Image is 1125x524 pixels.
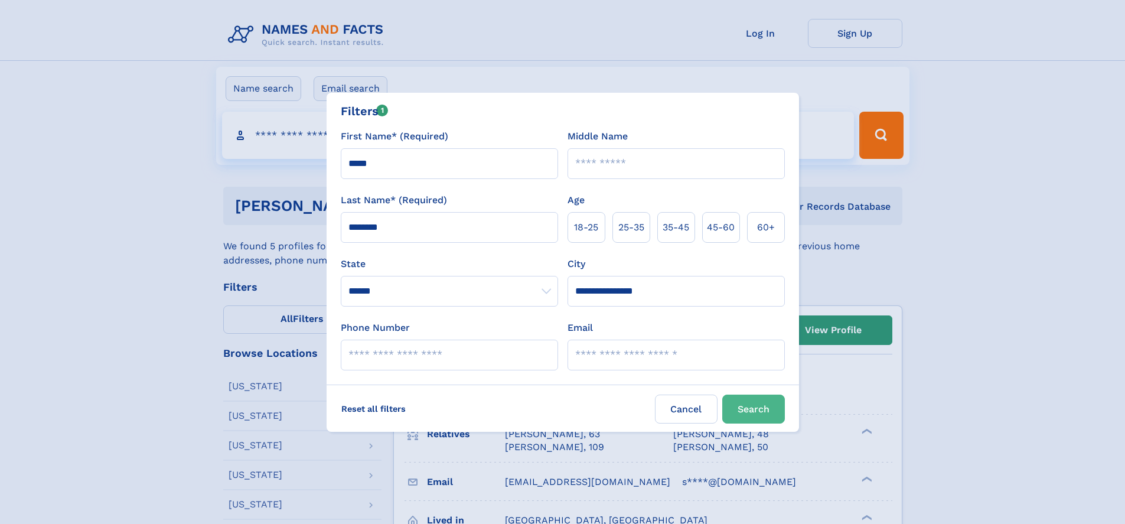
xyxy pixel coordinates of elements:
span: 35‑45 [663,220,689,235]
div: Filters [341,102,389,120]
label: Email [568,321,593,335]
label: Last Name* (Required) [341,193,447,207]
span: 18‑25 [574,220,598,235]
label: City [568,257,585,271]
label: Middle Name [568,129,628,144]
label: Phone Number [341,321,410,335]
span: 60+ [757,220,775,235]
label: State [341,257,558,271]
label: Reset all filters [334,395,413,423]
span: 25‑35 [618,220,644,235]
label: First Name* (Required) [341,129,448,144]
label: Cancel [655,395,718,424]
span: 45‑60 [707,220,735,235]
label: Age [568,193,585,207]
button: Search [722,395,785,424]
